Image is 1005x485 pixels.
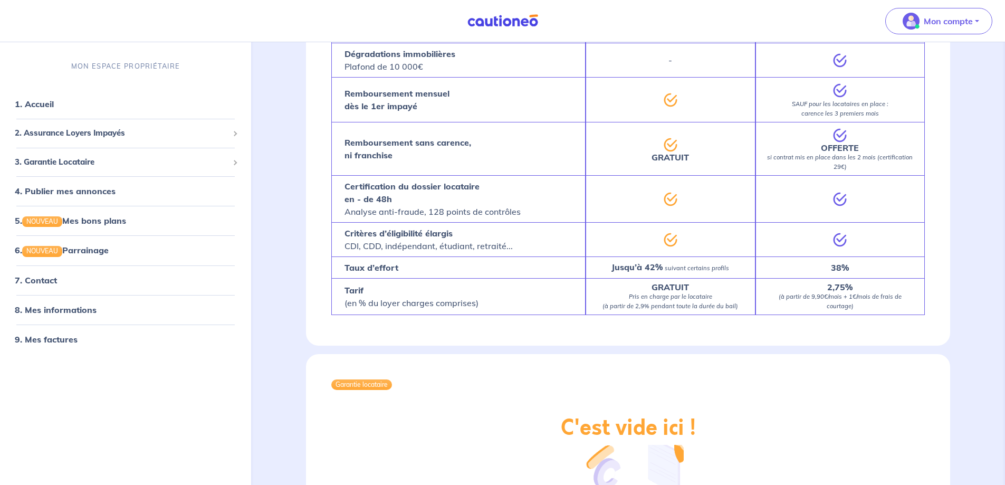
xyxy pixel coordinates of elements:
[15,186,116,196] a: 4. Publier mes annonces
[4,210,247,231] div: 5.NOUVEAUMes bons plans
[344,227,513,252] p: CDI, CDD, indépendant, étudiant, retraité...
[4,299,247,320] div: 8. Mes informations
[15,274,57,285] a: 7. Contact
[4,269,247,290] div: 7. Contact
[15,156,228,168] span: 3. Garantie Locataire
[344,284,478,309] p: (en % du loyer charges comprises)
[665,264,729,272] em: suivant certains profils
[903,13,920,30] img: illu_account_valid_menu.svg
[15,127,228,139] span: 2. Assurance Loyers Impayés
[767,154,913,170] em: si contrat mis en place dans les 2 mois (certification 29€)
[602,293,738,310] em: Pris en charge par le locataire (à partir de 2,9% pendant toute la durée du bail)
[344,228,453,239] strong: Critères d’éligibilité élargis
[4,240,247,261] div: 6.NOUVEAUParrainage
[344,180,521,218] p: Analyse anti-fraude, 128 points de contrôles
[652,152,689,163] strong: GRATUIT
[344,262,398,273] strong: Taux d’effort
[344,88,449,111] strong: Remboursement mensuel dès le 1er impayé
[4,328,247,349] div: 9. Mes factures
[344,285,363,296] strong: Tarif
[792,100,888,117] em: SAUF pour les locataires en place : carence les 3 premiers mois
[4,152,247,173] div: 3. Garantie Locataire
[924,15,973,27] p: Mon compte
[586,43,755,77] div: -
[344,47,455,73] p: Plafond de 10 000€
[344,181,480,204] strong: Certification du dossier locataire en - de 48h
[344,49,455,59] strong: Dégradations immobilières
[611,262,663,272] strong: Jusqu’à 42%
[331,379,392,390] div: Garantie locataire
[827,282,853,292] strong: 2,75%
[15,245,109,255] a: 6.NOUVEAUParrainage
[561,415,696,441] h2: C'est vide ici !
[15,215,126,226] a: 5.NOUVEAUMes bons plans
[652,282,689,292] strong: GRATUIT
[463,14,542,27] img: Cautioneo
[15,334,78,344] a: 9. Mes factures
[15,99,54,109] a: 1. Accueil
[4,123,247,144] div: 2. Assurance Loyers Impayés
[779,293,902,310] em: (à partir de 9,90€/mois + 1€/mois de frais de courtage)
[344,137,471,160] strong: Remboursement sans carence, ni franchise
[821,142,859,153] strong: OFFERTE
[831,262,849,273] strong: 38%
[4,93,247,115] div: 1. Accueil
[15,304,97,315] a: 8. Mes informations
[71,61,180,71] p: MON ESPACE PROPRIÉTAIRE
[4,180,247,202] div: 4. Publier mes annonces
[885,8,992,34] button: illu_account_valid_menu.svgMon compte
